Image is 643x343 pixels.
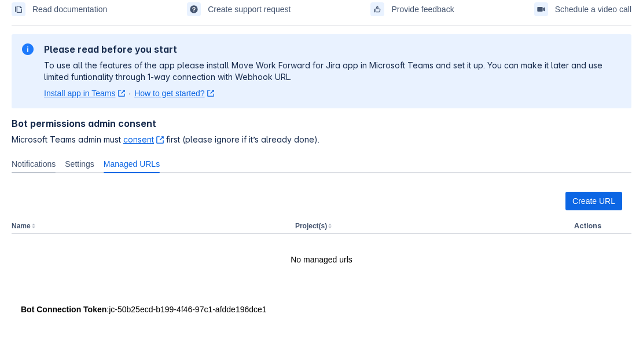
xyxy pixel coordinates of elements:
[167,254,477,265] div: No managed urls
[21,42,35,56] span: information
[104,158,160,170] span: Managed URLs
[295,222,327,230] button: Project(s)
[12,118,631,129] h4: Bot permissions admin consent
[12,222,31,230] button: Name
[189,5,199,14] span: support
[134,87,214,99] a: How to get started?
[373,5,382,14] span: feedback
[44,87,125,99] a: Install app in Teams
[21,305,106,314] strong: Bot Connection Token
[572,192,615,210] span: Create URL
[12,158,56,170] span: Notifications
[123,134,164,144] a: consent
[44,60,622,83] p: To use all the features of the app please install Move Work Forward for Jira app in Microsoft Tea...
[12,134,631,145] span: Microsoft Teams admin must first (please ignore if it’s already done).
[565,192,622,210] button: Create URL
[44,43,622,55] h2: Please read before you start
[537,5,546,14] span: videoCall
[14,5,23,14] span: documentation
[569,219,631,234] th: Actions
[65,158,94,170] span: Settings
[21,304,622,315] div: : jc-50b25ecd-b199-4f46-97c1-afdde196dce1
